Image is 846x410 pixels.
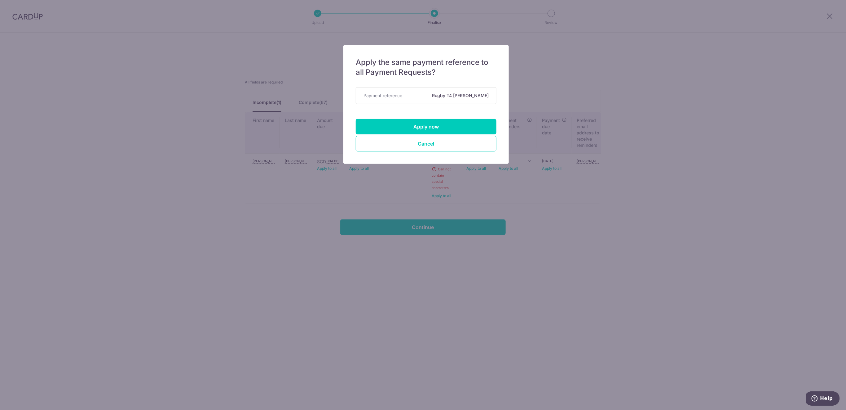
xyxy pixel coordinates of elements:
[14,4,27,10] span: Help
[356,57,496,77] h5: Apply the same payment reference to all Payment Requests?
[356,136,496,151] button: Cancel
[356,119,496,134] button: Apply now
[806,391,840,407] iframe: Opens a widget where you can find more information
[364,92,402,99] span: Payment reference
[405,92,489,99] strong: Rugby T4 [PERSON_NAME]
